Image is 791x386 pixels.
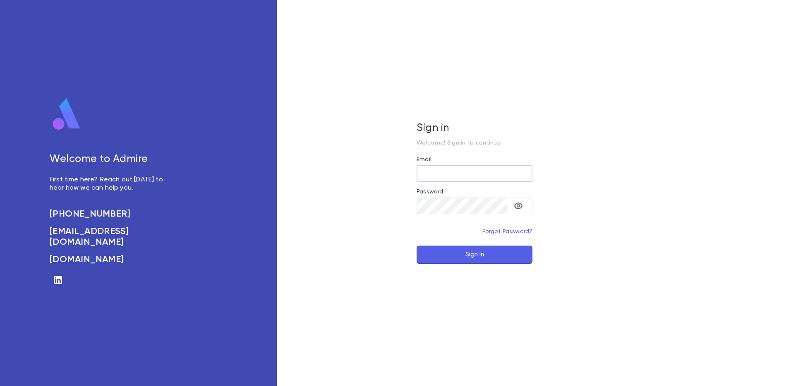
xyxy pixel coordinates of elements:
button: toggle password visibility [510,198,527,214]
a: Forgot Password? [482,229,533,234]
p: Welcome! Sign in to continue. [417,140,532,146]
h5: Sign in [417,122,532,135]
p: First time here? Reach out [DATE] to hear how we can help you. [50,176,172,192]
label: Email [417,156,431,163]
label: Password [417,188,443,195]
button: Sign In [417,246,532,264]
a: [EMAIL_ADDRESS][DOMAIN_NAME] [50,226,172,248]
a: [DOMAIN_NAME] [50,254,172,265]
a: [PHONE_NUMBER] [50,209,172,220]
h5: Welcome to Admire [50,153,172,166]
img: logo [50,98,84,131]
